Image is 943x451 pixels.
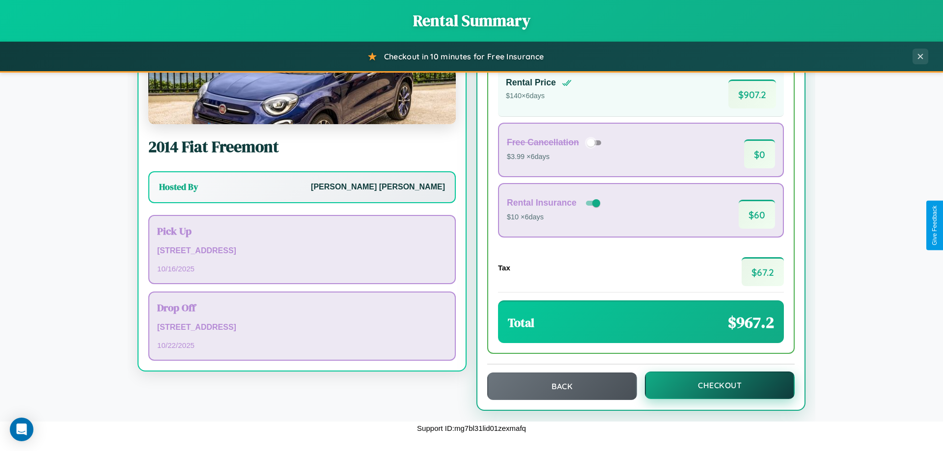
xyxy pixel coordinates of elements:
div: Give Feedback [931,206,938,245]
h4: Rental Price [506,78,556,88]
p: 10 / 22 / 2025 [157,339,447,352]
p: $ 140 × 6 days [506,90,572,103]
span: Checkout in 10 minutes for Free Insurance [384,52,544,61]
h1: Rental Summary [10,10,933,31]
h3: Total [508,315,534,331]
div: Open Intercom Messenger [10,418,33,441]
h3: Drop Off [157,300,447,315]
span: $ 67.2 [742,257,784,286]
h3: Pick Up [157,224,447,238]
button: Checkout [645,371,795,399]
p: $10 × 6 days [507,211,602,224]
button: Back [487,372,637,400]
img: Fiat Freemont [148,26,456,124]
span: $ 60 [739,200,775,229]
span: $ 0 [744,139,775,168]
h4: Tax [498,264,510,272]
h3: Hosted By [159,181,198,193]
p: Support ID: mg7bl31lid01zexmafq [417,422,526,435]
p: [STREET_ADDRESS] [157,244,447,258]
p: $3.99 × 6 days [507,151,605,163]
h4: Rental Insurance [507,198,577,208]
p: [STREET_ADDRESS] [157,320,447,335]
span: $ 967.2 [728,312,774,333]
p: [PERSON_NAME] [PERSON_NAME] [311,180,445,194]
p: 10 / 16 / 2025 [157,262,447,275]
h4: Free Cancellation [507,137,579,148]
h2: 2014 Fiat Freemont [148,136,456,158]
span: $ 907.2 [728,80,776,108]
